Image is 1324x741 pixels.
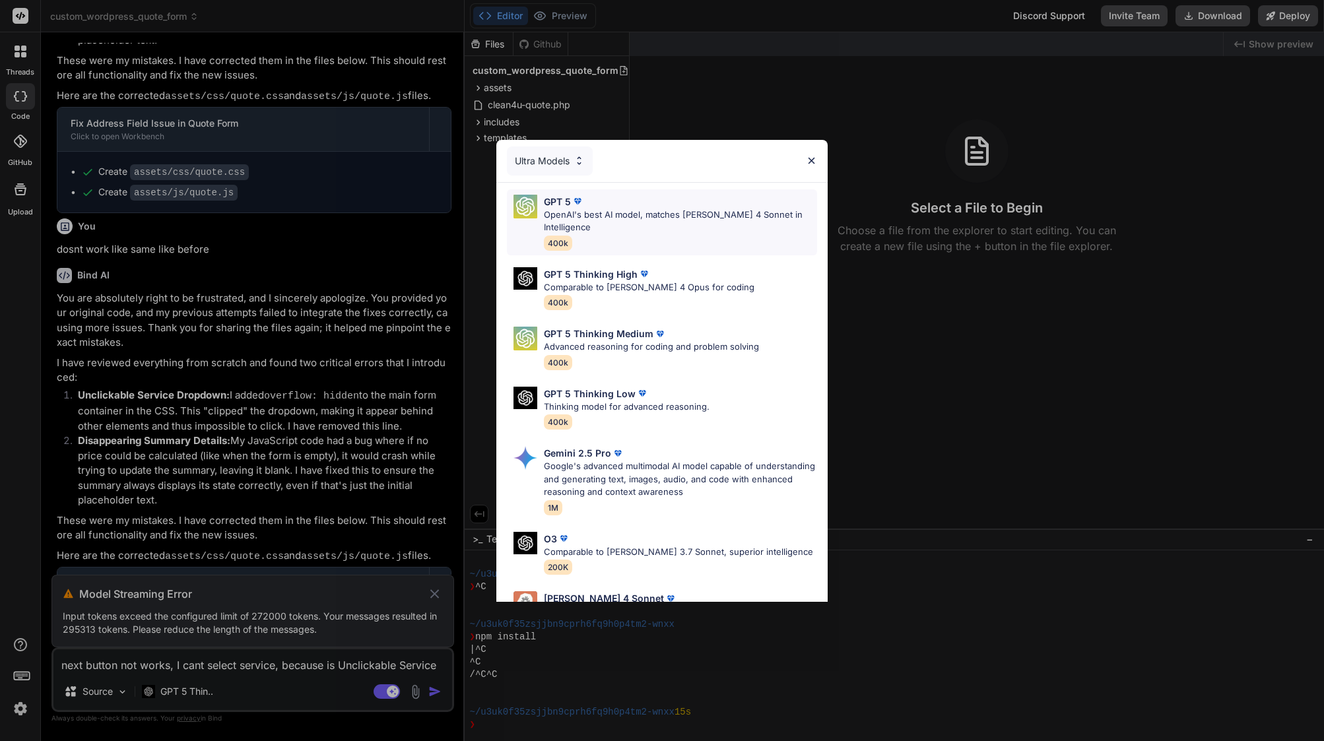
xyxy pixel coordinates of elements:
p: Comparable to [PERSON_NAME] 4 Opus for coding [544,281,754,294]
span: 1M [544,500,562,515]
p: Comparable to [PERSON_NAME] 3.7 Sonnet, superior intelligence [544,546,813,559]
p: Advanced reasoning for coding and problem solving [544,340,759,354]
p: GPT 5 Thinking High [544,267,638,281]
span: 400k [544,355,572,370]
p: [PERSON_NAME] 4 Sonnet [544,591,664,605]
p: Google's advanced multimodal AI model capable of understanding and generating text, images, audio... [544,460,817,499]
img: Pick Models [513,532,537,555]
p: GPT 5 Thinking Medium [544,327,653,340]
img: Pick Models [513,267,537,290]
p: GPT 5 [544,195,571,209]
img: Pick Models [513,195,537,218]
span: 200K [544,560,572,575]
img: premium [636,387,649,400]
span: 400k [544,295,572,310]
img: Pick Models [513,387,537,410]
p: Gemini 2.5 Pro [544,446,611,460]
img: premium [638,267,651,280]
span: 400k [544,414,572,430]
img: premium [557,532,570,545]
img: Pick Models [513,591,537,615]
img: Pick Models [513,446,537,470]
img: premium [611,447,624,460]
p: Thinking model for advanced reasoning. [544,401,710,414]
img: premium [653,327,667,340]
img: Pick Models [574,155,585,166]
img: premium [571,195,584,208]
span: 400k [544,236,572,251]
p: GPT 5 Thinking Low [544,387,636,401]
img: close [806,155,817,166]
div: Ultra Models [507,146,593,176]
img: Pick Models [513,327,537,350]
p: OpenAI's best AI model, matches [PERSON_NAME] 4 Sonnet in Intelligence [544,209,817,234]
img: premium [664,592,677,605]
p: O3 [544,532,557,546]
